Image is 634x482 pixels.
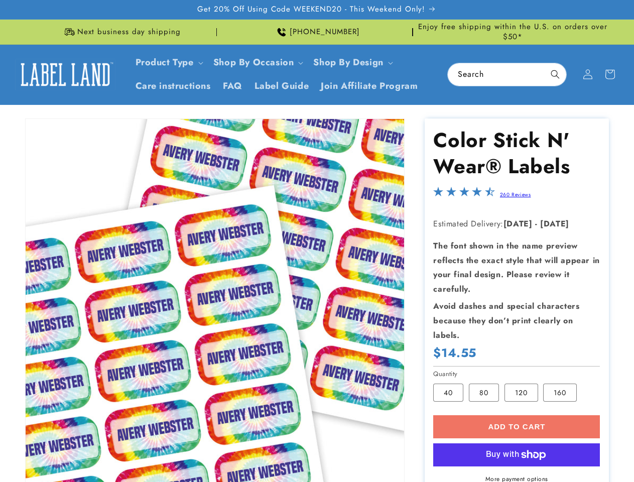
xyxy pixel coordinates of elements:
[307,51,397,74] summary: Shop By Design
[213,57,294,68] span: Shop By Occasion
[197,5,425,15] span: Get 20% Off Using Code WEEKEND20 - This Weekend Only!
[12,55,119,94] a: Label Land
[417,20,609,44] div: Announcement
[433,217,600,231] p: Estimated Delivery:
[315,74,424,98] a: Join Affiliate Program
[469,384,499,402] label: 80
[217,74,248,98] a: FAQ
[223,80,242,92] span: FAQ
[15,59,115,90] img: Label Land
[543,384,577,402] label: 160
[321,80,418,92] span: Join Affiliate Program
[433,369,458,379] legend: Quantity
[500,191,531,198] a: 260 Reviews
[255,80,309,92] span: Label Guide
[433,189,494,201] span: 4.5-star overall rating
[290,27,360,37] span: [PHONE_NUMBER]
[504,384,538,402] label: 120
[77,27,181,37] span: Next business day shipping
[207,51,308,74] summary: Shop By Occasion
[433,127,600,179] h1: Color Stick N' Wear® Labels
[136,80,211,92] span: Care instructions
[130,51,207,74] summary: Product Type
[221,20,413,44] div: Announcement
[433,300,579,341] strong: Avoid dashes and special characters because they don’t print clearly on labels.
[433,384,463,402] label: 40
[130,74,217,98] a: Care instructions
[433,240,599,295] strong: The font shown in the name preview reflects the exact style that will appear in your final design...
[535,218,538,229] strong: -
[417,22,609,42] span: Enjoy free shipping within the U.S. on orders over $50*
[503,218,533,229] strong: [DATE]
[313,56,383,69] a: Shop By Design
[136,56,194,69] a: Product Type
[433,345,476,360] span: $14.55
[248,74,315,98] a: Label Guide
[25,20,217,44] div: Announcement
[540,218,569,229] strong: [DATE]
[544,63,566,85] button: Search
